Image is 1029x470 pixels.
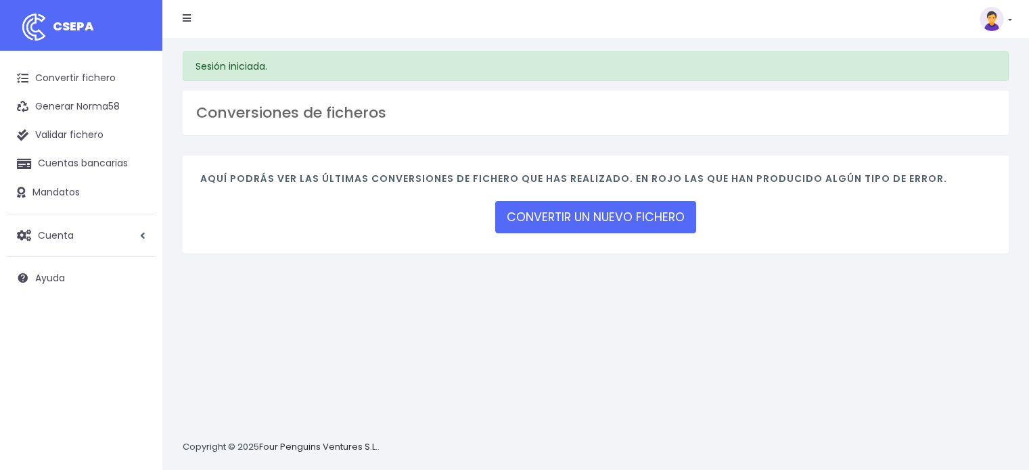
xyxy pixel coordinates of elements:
img: profile [980,7,1004,31]
p: Copyright © 2025 . [183,440,380,454]
a: Cuenta [7,221,156,250]
h3: Conversiones de ficheros [196,104,995,122]
a: Four Penguins Ventures S.L. [259,440,378,453]
a: Mandatos [7,179,156,207]
h4: Aquí podrás ver las últimas conversiones de fichero que has realizado. En rojo las que han produc... [200,173,991,191]
span: CSEPA [53,18,94,34]
span: Cuenta [38,228,74,241]
span: Ayuda [35,271,65,285]
a: Convertir fichero [7,64,156,93]
a: Cuentas bancarias [7,149,156,178]
a: Validar fichero [7,121,156,149]
img: logo [17,10,51,44]
a: CONVERTIR UN NUEVO FICHERO [495,201,696,233]
a: Generar Norma58 [7,93,156,121]
a: Ayuda [7,264,156,292]
div: Sesión iniciada. [183,51,1009,81]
